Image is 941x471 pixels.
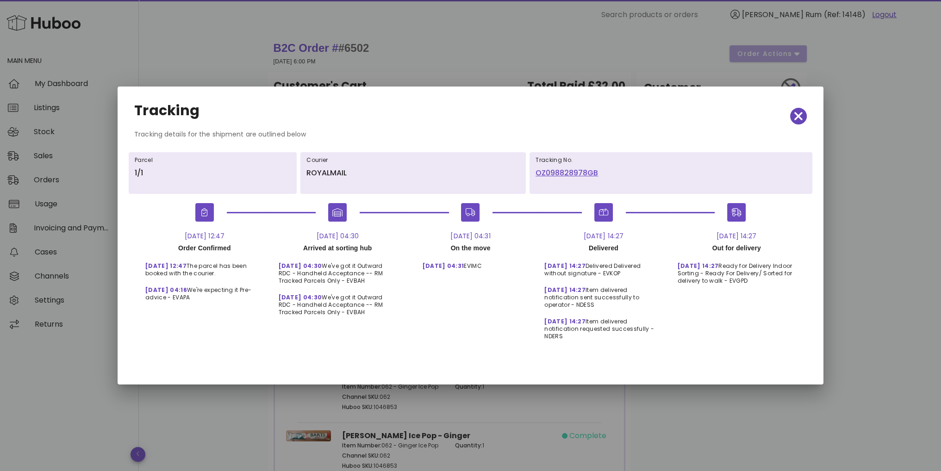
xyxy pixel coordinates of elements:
[536,156,806,164] h6: Tracking No.
[422,262,464,270] span: [DATE] 04:31
[135,156,291,164] h6: Parcel
[678,262,719,270] span: [DATE] 14:27
[278,262,322,270] span: [DATE] 04:30
[271,255,404,286] div: We've got it Outward RDC - Handheld Acceptance -- RM Tracked Parcels Only - EVBAH
[537,279,670,310] div: Item delivered notification sent successfully to operator - NDESS
[536,167,806,179] a: OZ098828978GB
[138,231,271,241] div: [DATE] 12:47
[537,255,670,279] div: Delivered Delivered without signature - EVKOP
[670,231,803,241] div: [DATE] 14:27
[127,129,814,147] div: Tracking details for the shipment are outlined below
[138,241,271,255] div: Order Confirmed
[271,241,404,255] div: Arrived at sorting hub
[134,103,199,118] h2: Tracking
[537,241,670,255] div: Delivered
[138,279,271,303] div: We're expecting it Pre-advice - EVAPA
[544,262,586,270] span: [DATE] 14:27
[415,231,526,241] div: [DATE] 04:31
[415,255,526,272] div: EVIMC
[415,241,526,255] div: On the move
[670,255,803,286] div: Ready for Delivery Indoor Sorting - Ready For Delivery/ Sorted for delivery to walk - EVGPD
[271,286,404,318] div: We've got it Outward RDC - Handheld Acceptance -- RM Tracked Parcels Only - EVBAH
[271,231,404,241] div: [DATE] 04:30
[135,167,291,179] p: 1/1
[537,310,670,342] div: Item delivered notification requested successfully - NDERS
[306,156,520,164] h6: Courier
[544,317,586,325] span: [DATE] 14:27
[537,231,670,241] div: [DATE] 14:27
[138,255,271,279] div: The parcel has been booked with the courier.
[145,286,187,294] span: [DATE] 04:16
[145,262,187,270] span: [DATE] 12:47
[544,286,586,294] span: [DATE] 14:27
[278,293,322,301] span: [DATE] 04:30
[670,241,803,255] div: Out for delivery
[306,167,520,179] p: ROYALMAIL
